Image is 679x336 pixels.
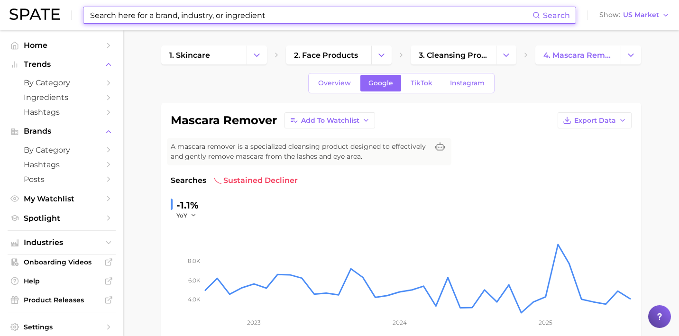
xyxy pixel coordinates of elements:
[24,277,100,285] span: Help
[558,112,632,128] button: Export Data
[621,45,641,64] button: Change Category
[24,127,100,136] span: Brands
[8,211,116,226] a: Spotlight
[310,75,359,91] a: Overview
[403,75,440,91] a: TikTok
[442,75,493,91] a: Instagram
[597,9,672,21] button: ShowUS Market
[214,177,221,184] img: sustained decliner
[599,12,620,18] span: Show
[8,57,116,72] button: Trends
[247,319,261,326] tspan: 2023
[8,124,116,138] button: Brands
[8,191,116,206] a: My Watchlist
[171,115,277,126] h1: mascara remover
[8,320,116,334] a: Settings
[24,145,100,154] span: by Category
[286,45,371,64] a: 2. face products
[24,108,100,117] span: Hashtags
[411,79,432,87] span: TikTok
[214,175,298,186] span: sustained decliner
[301,117,359,125] span: Add to Watchlist
[360,75,401,91] a: Google
[543,51,613,60] span: 4. mascara remover
[450,79,485,87] span: Instagram
[318,79,351,87] span: Overview
[8,105,116,119] a: Hashtags
[24,93,100,102] span: Ingredients
[623,12,659,18] span: US Market
[411,45,496,64] a: 3. cleansing products
[8,38,116,53] a: Home
[496,45,516,64] button: Change Category
[543,11,570,20] span: Search
[284,112,375,128] button: Add to Watchlist
[539,319,552,326] tspan: 2025
[171,142,429,162] span: A mascara remover is a specialized cleansing product designed to effectively and gently remove ma...
[8,274,116,288] a: Help
[161,45,247,64] a: 1. skincare
[176,211,187,219] span: YoY
[8,255,116,269] a: Onboarding Videos
[8,293,116,307] a: Product Releases
[169,51,210,60] span: 1. skincare
[535,45,621,64] a: 4. mascara remover
[294,51,358,60] span: 2. face products
[188,276,201,283] tspan: 6.0k
[9,9,60,20] img: SPATE
[24,238,100,247] span: Industries
[8,75,116,90] a: by Category
[188,296,201,303] tspan: 4.0k
[171,175,206,186] span: Searches
[24,175,100,184] span: Posts
[393,319,407,326] tspan: 2024
[24,194,100,203] span: My Watchlist
[8,157,116,172] a: Hashtags
[24,78,100,87] span: by Category
[8,90,116,105] a: Ingredients
[24,60,100,69] span: Trends
[247,45,267,64] button: Change Category
[419,51,488,60] span: 3. cleansing products
[8,143,116,157] a: by Category
[24,258,100,266] span: Onboarding Videos
[176,211,197,219] button: YoY
[24,214,100,223] span: Spotlight
[371,45,392,64] button: Change Category
[24,160,100,169] span: Hashtags
[8,236,116,250] button: Industries
[8,172,116,187] a: Posts
[24,296,100,304] span: Product Releases
[368,79,393,87] span: Google
[188,257,201,264] tspan: 8.0k
[574,117,616,125] span: Export Data
[176,198,203,213] div: -1.1%
[24,323,100,331] span: Settings
[89,7,532,23] input: Search here for a brand, industry, or ingredient
[24,41,100,50] span: Home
